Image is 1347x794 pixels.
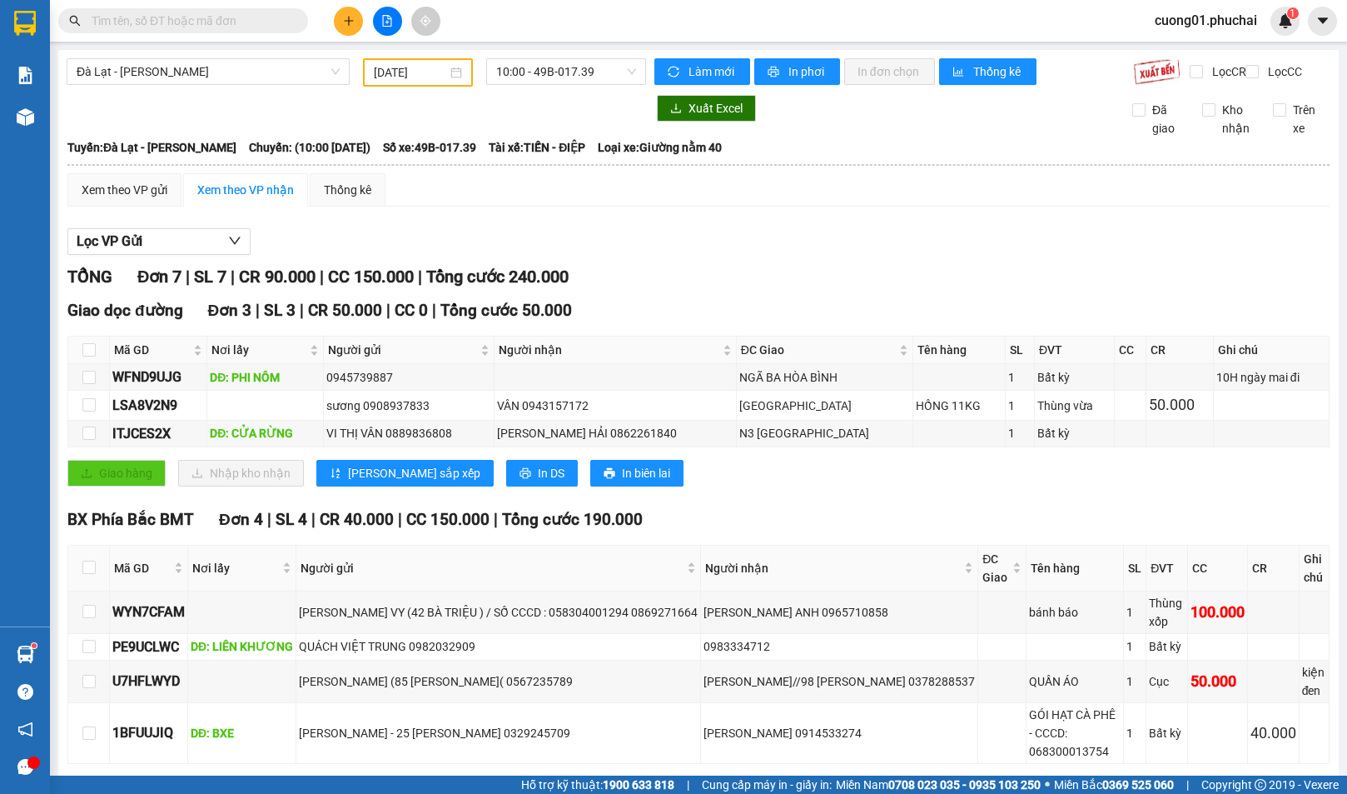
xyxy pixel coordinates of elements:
[77,231,142,252] span: Lọc VP Gửi
[788,62,827,81] span: In phơi
[1214,337,1330,364] th: Ghi chú
[1124,546,1146,592] th: SL
[110,703,188,764] td: 1BFUUJIQ
[739,368,910,387] div: NGÃ BA HÒA BÌNH
[17,108,34,126] img: warehouse-icon
[844,58,935,85] button: In đơn chọn
[913,337,1006,364] th: Tên hàng
[334,7,363,36] button: plus
[1045,782,1050,788] span: ⚪️
[67,141,236,154] b: Tuyến: Đà Lạt - [PERSON_NAME]
[398,510,402,529] span: |
[17,722,33,737] span: notification
[1102,778,1174,792] strong: 0369 525 060
[1205,62,1249,81] span: Lọc CR
[702,776,832,794] span: Cung cấp máy in - giấy in:
[1149,724,1184,742] div: Bất kỳ
[383,138,476,157] span: Số xe: 49B-017.39
[687,776,689,794] span: |
[178,460,304,487] button: downloadNhập kho nhận
[982,550,1009,587] span: ĐC Giao
[688,62,737,81] span: Làm mới
[110,391,207,420] td: LSA8V2N9
[326,397,492,415] div: sương 0908937833
[299,637,698,656] div: QUÁCH VIỆT TRUNG 0982032909
[256,301,260,320] span: |
[67,267,112,287] span: TỔNG
[1188,546,1248,592] th: CC
[231,267,235,287] span: |
[489,138,585,157] span: Tài xế: TIẾN - ĐIỆP
[299,672,698,691] div: [PERSON_NAME] (85 [PERSON_NAME]( 0567235789
[316,460,494,487] button: sort-ascending[PERSON_NAME] sắp xếp
[1115,337,1146,364] th: CC
[69,15,81,27] span: search
[1216,368,1326,387] div: 10H ngày mai đi
[311,510,316,529] span: |
[1146,337,1214,364] th: CR
[1250,722,1296,745] div: 40.000
[703,603,975,622] div: [PERSON_NAME] ANH 0965710858
[14,11,36,36] img: logo-vxr
[1037,397,1111,415] div: Thùng vừa
[1286,101,1330,137] span: Trên xe
[426,267,569,287] span: Tổng cước 240.000
[137,267,181,287] span: Đơn 7
[112,423,204,444] div: ITJCES2X
[1190,601,1245,624] div: 100.000
[17,759,33,775] span: message
[973,62,1023,81] span: Thống kê
[1037,424,1111,442] div: Bất kỳ
[670,102,682,116] span: download
[308,301,382,320] span: CR 50.000
[1149,393,1210,417] div: 50.000
[440,301,572,320] span: Tổng cước 50.000
[1149,594,1184,631] div: Thùng xốp
[418,267,422,287] span: |
[343,15,355,27] span: plus
[32,643,37,648] sup: 1
[67,301,183,320] span: Giao dọc đường
[110,661,188,703] td: U7HFLWYD
[1126,672,1143,691] div: 1
[114,341,190,359] span: Mã GD
[17,646,34,663] img: warehouse-icon
[110,364,207,391] td: WFND9UJG
[590,460,683,487] button: printerIn biên lai
[506,460,578,487] button: printerIn DS
[1255,779,1266,791] span: copyright
[1035,337,1115,364] th: ĐVT
[1029,603,1121,622] div: bánh báo
[301,559,683,577] span: Người gửi
[299,724,698,742] div: [PERSON_NAME] - 25 [PERSON_NAME] 0329245709
[228,234,241,247] span: down
[1190,670,1245,693] div: 50.000
[604,467,615,481] span: printer
[110,592,188,634] td: WYN7CFAM
[386,301,390,320] span: |
[939,58,1036,85] button: bar-chartThống kê
[326,424,492,442] div: VI THỊ VÂN 0889836808
[374,63,447,82] input: 05/10/2025
[739,397,910,415] div: [GEOGRAPHIC_DATA]
[300,301,304,320] span: |
[1146,101,1190,137] span: Đã giao
[1149,672,1184,691] div: Cục
[497,424,733,442] div: [PERSON_NAME] HẢI 0862261840
[1054,776,1174,794] span: Miền Bắc
[114,559,171,577] span: Mã GD
[497,397,733,415] div: VÂN 0943157172
[519,467,531,481] span: printer
[1126,637,1143,656] div: 1
[1029,672,1121,691] div: QUẦN ÁO
[668,66,682,79] span: sync
[112,395,204,416] div: LSA8V2N9
[320,267,324,287] span: |
[208,301,252,320] span: Đơn 3
[622,464,670,482] span: In biên lai
[112,637,185,657] div: PE9UCLWC
[381,15,393,27] span: file-add
[211,341,306,359] span: Nơi lấy
[688,99,743,117] span: Xuất Excel
[239,267,316,287] span: CR 90.000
